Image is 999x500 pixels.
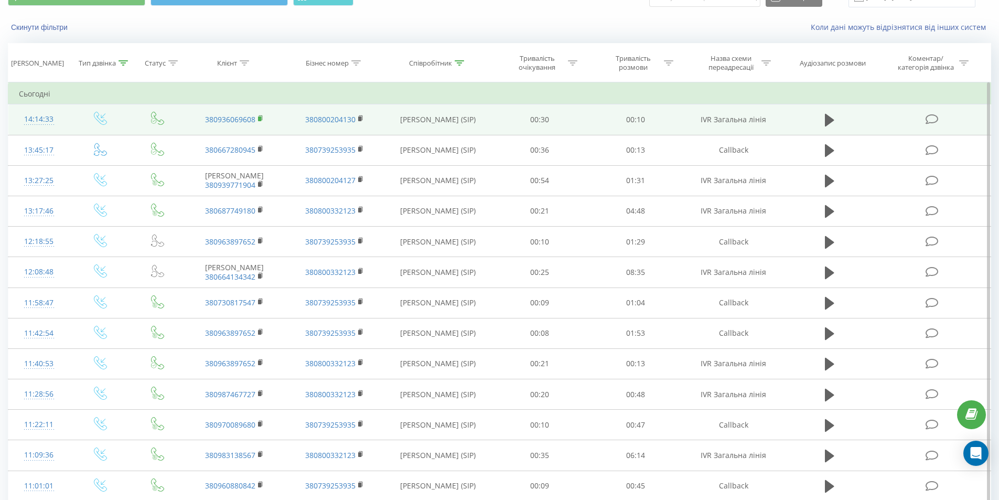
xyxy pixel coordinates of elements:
[492,104,588,135] td: 00:30
[384,104,492,135] td: [PERSON_NAME] (SIP)
[895,54,957,72] div: Коментар/категорія дзвінка
[217,59,237,68] div: Клієнт
[588,196,684,226] td: 04:48
[588,410,684,440] td: 00:47
[205,237,255,247] a: 380963897652
[19,293,59,313] div: 11:58:47
[305,450,356,460] a: 380800332123
[305,175,356,185] a: 380800204127
[305,481,356,491] a: 380739253935
[703,54,759,72] div: Назва схеми переадресації
[205,420,255,430] a: 380970089680
[384,379,492,410] td: [PERSON_NAME] (SIP)
[305,237,356,247] a: 380739253935
[205,358,255,368] a: 380963897652
[205,206,255,216] a: 380687749180
[384,196,492,226] td: [PERSON_NAME] (SIP)
[185,257,284,288] td: [PERSON_NAME]
[305,420,356,430] a: 380739253935
[605,54,661,72] div: Тривалість розмови
[11,59,64,68] div: [PERSON_NAME]
[683,104,783,135] td: IVR Загальна лінія
[683,257,783,288] td: IVR Загальна лінія
[19,140,59,161] div: 13:45:17
[588,288,684,318] td: 01:04
[492,318,588,348] td: 00:08
[409,59,452,68] div: Співробітник
[588,348,684,379] td: 00:13
[205,114,255,124] a: 380936069608
[588,165,684,196] td: 01:31
[384,410,492,440] td: [PERSON_NAME] (SIP)
[509,54,565,72] div: Тривалість очікування
[185,165,284,196] td: [PERSON_NAME]
[683,227,783,257] td: Callback
[683,379,783,410] td: IVR Загальна лінія
[205,450,255,460] a: 380983138567
[384,257,492,288] td: [PERSON_NAME] (SIP)
[683,348,783,379] td: IVR Загальна лінія
[19,354,59,374] div: 11:40:53
[588,257,684,288] td: 08:35
[492,257,588,288] td: 00:25
[384,318,492,348] td: [PERSON_NAME] (SIP)
[384,348,492,379] td: [PERSON_NAME] (SIP)
[19,414,59,435] div: 11:22:11
[492,196,588,226] td: 00:21
[305,114,356,124] a: 380800204130
[305,389,356,399] a: 380800332123
[205,481,255,491] a: 380960880842
[19,476,59,496] div: 11:01:01
[800,59,866,68] div: Аудіозапис розмови
[492,288,588,318] td: 00:09
[205,328,255,338] a: 380963897652
[305,297,356,307] a: 380739253935
[588,379,684,410] td: 00:48
[588,135,684,165] td: 00:13
[205,180,255,190] a: 380939771904
[683,165,783,196] td: IVR Загальна лінія
[205,297,255,307] a: 380730817547
[305,206,356,216] a: 380800332123
[492,348,588,379] td: 00:21
[683,410,783,440] td: Callback
[205,272,255,282] a: 380664134342
[811,22,991,32] a: Коли дані можуть відрізнятися вiд інших систем
[683,288,783,318] td: Callback
[8,23,73,32] button: Скинути фільтри
[79,59,116,68] div: Тип дзвінка
[683,196,783,226] td: IVR Загальна лінія
[492,440,588,471] td: 00:35
[305,267,356,277] a: 380800332123
[384,288,492,318] td: [PERSON_NAME] (SIP)
[384,165,492,196] td: [PERSON_NAME] (SIP)
[384,227,492,257] td: [PERSON_NAME] (SIP)
[305,328,356,338] a: 380739253935
[384,440,492,471] td: [PERSON_NAME] (SIP)
[588,318,684,348] td: 01:53
[8,83,991,104] td: Сьогодні
[683,440,783,471] td: IVR Загальна лінія
[384,135,492,165] td: [PERSON_NAME] (SIP)
[19,201,59,221] div: 13:17:46
[205,389,255,399] a: 380987467727
[19,171,59,191] div: 13:27:25
[683,135,783,165] td: Callback
[492,135,588,165] td: 00:36
[588,440,684,471] td: 06:14
[19,445,59,465] div: 11:09:36
[145,59,166,68] div: Статус
[19,384,59,405] div: 11:28:56
[492,410,588,440] td: 00:10
[306,59,349,68] div: Бізнес номер
[19,231,59,252] div: 12:18:55
[492,227,588,257] td: 00:10
[492,379,588,410] td: 00:20
[588,227,684,257] td: 01:29
[492,165,588,196] td: 00:54
[19,109,59,130] div: 14:14:33
[683,318,783,348] td: Callback
[305,358,356,368] a: 380800332123
[205,145,255,155] a: 380667280945
[19,262,59,282] div: 12:08:48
